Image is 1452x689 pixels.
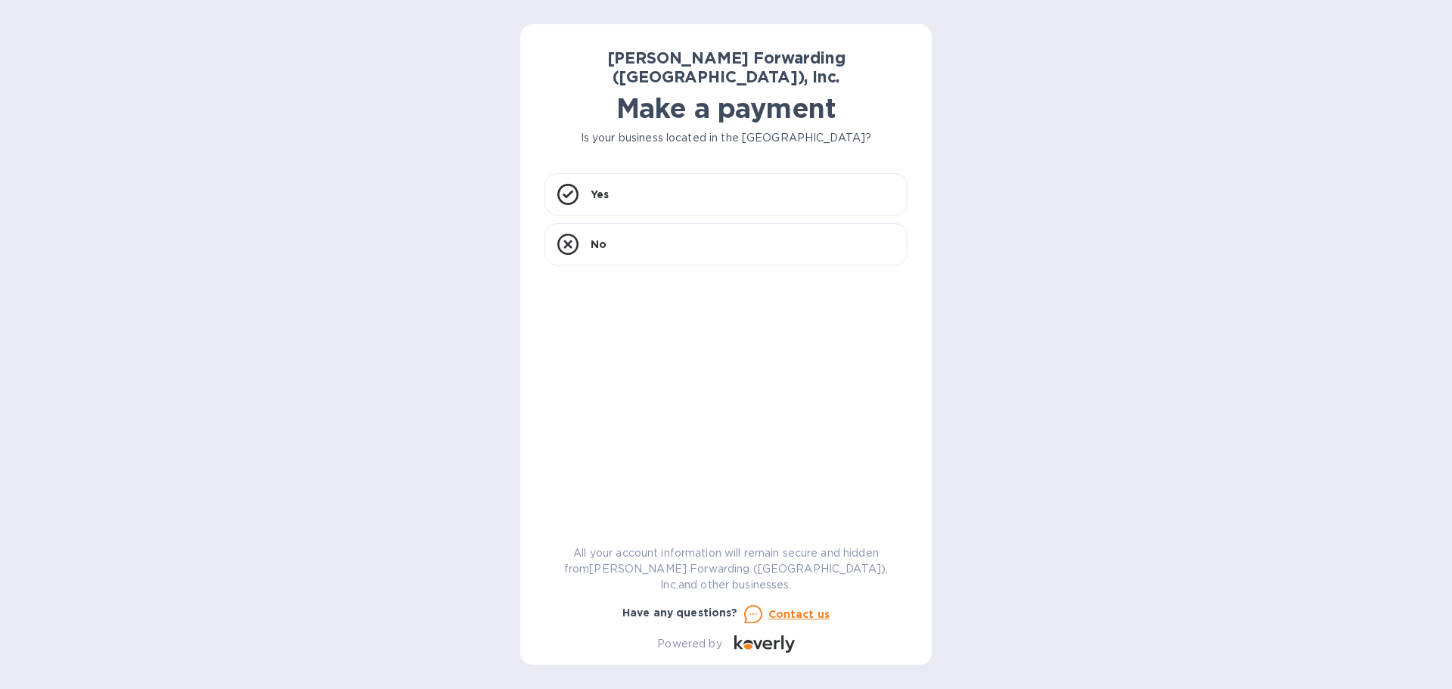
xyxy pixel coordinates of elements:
b: Have any questions? [622,607,738,619]
h1: Make a payment [544,92,907,124]
p: Is your business located in the [GEOGRAPHIC_DATA]? [544,130,907,146]
p: No [591,237,607,252]
b: [PERSON_NAME] Forwarding ([GEOGRAPHIC_DATA]), Inc. [607,48,845,86]
u: Contact us [768,608,830,620]
p: All your account information will remain secure and hidden from [PERSON_NAME] Forwarding ([GEOGRA... [544,545,907,593]
p: Powered by [657,636,721,652]
p: Yes [591,187,609,202]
